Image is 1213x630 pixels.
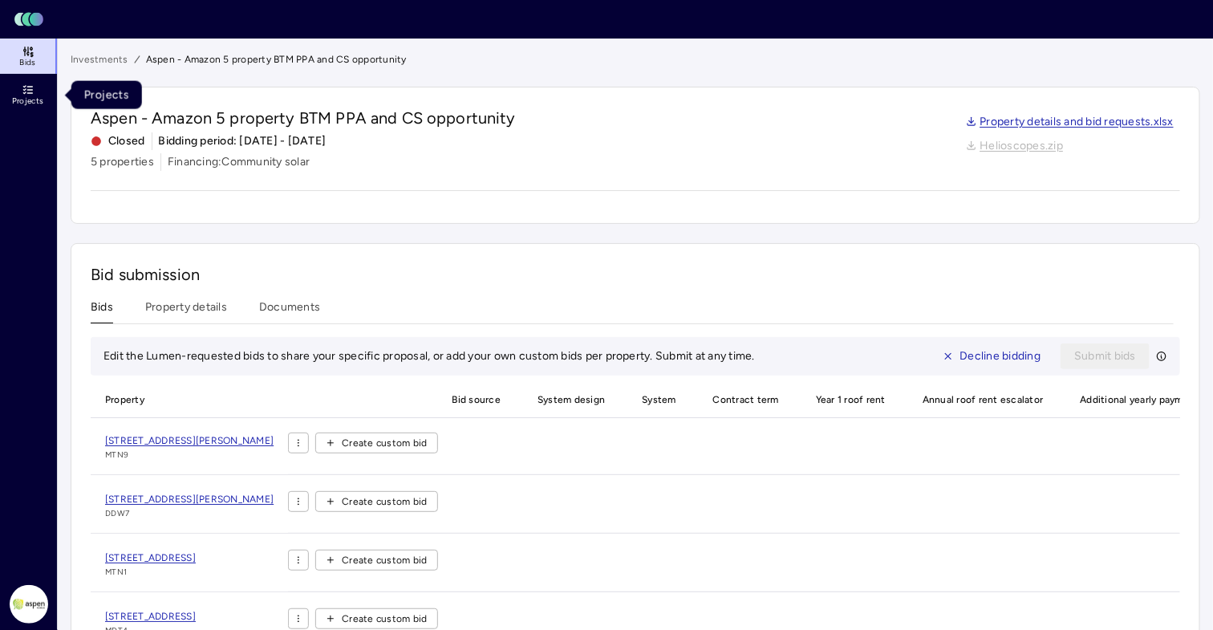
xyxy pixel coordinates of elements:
[342,552,427,568] span: Create custom bid
[315,608,437,629] button: Create custom bid
[699,382,789,417] span: Contract term
[966,113,1174,131] a: Property details and bid requests.xlsx
[105,494,274,505] span: [STREET_ADDRESS][PERSON_NAME]
[315,550,437,571] button: Create custom bid
[966,137,1064,155] a: Helioscopes.zip
[342,611,427,627] span: Create custom bid
[105,608,196,624] a: [STREET_ADDRESS]
[105,449,274,461] span: MTN9
[105,433,274,449] a: [STREET_ADDRESS][PERSON_NAME]
[91,107,516,129] span: Aspen - Amazon 5 property BTM PPA and CS opportunity
[146,51,407,67] span: Aspen - Amazon 5 property BTM PPA and CS opportunity
[105,552,196,563] span: [STREET_ADDRESS]
[1074,348,1136,365] span: Submit bids
[91,265,200,284] span: Bid submission
[91,382,275,417] span: Property
[105,566,196,579] span: MTN1
[523,382,615,417] span: System design
[103,349,755,363] span: Edit the Lumen-requested bids to share your specific proposal, or add your own custom bids per pr...
[627,382,686,417] span: System
[438,382,511,417] span: Bid source
[12,96,43,106] span: Projects
[105,507,274,520] span: DDW7
[105,491,274,507] a: [STREET_ADDRESS][PERSON_NAME]
[801,382,895,417] span: Year 1 roof rent
[105,435,274,446] span: [STREET_ADDRESS][PERSON_NAME]
[19,58,35,67] span: Bids
[342,435,427,451] span: Create custom bid
[71,81,142,109] div: Projects
[145,299,227,323] button: Property details
[168,153,310,171] span: Financing: Community solar
[71,51,1200,67] nav: breadcrumb
[91,132,145,150] span: Closed
[105,611,196,622] span: [STREET_ADDRESS]
[908,382,1053,417] span: Annual roof rent escalator
[342,494,427,510] span: Create custom bid
[91,153,154,171] span: 5 properties
[960,348,1041,365] span: Decline bidding
[91,299,113,323] button: Bids
[259,299,320,323] button: Documents
[1061,343,1150,369] button: Submit bids
[71,51,128,67] a: Investments
[929,343,1055,369] button: Decline bidding
[315,433,437,453] button: Create custom bid
[10,585,48,624] img: Aspen Power
[105,550,196,566] a: [STREET_ADDRESS]
[315,491,437,512] button: Create custom bid
[159,132,327,150] span: Bidding period: [DATE] - [DATE]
